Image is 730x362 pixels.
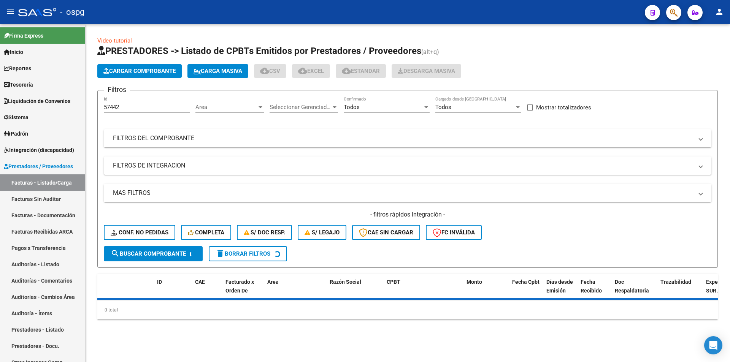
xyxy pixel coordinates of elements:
mat-expansion-panel-header: MAS FILTROS [104,184,711,202]
span: Todos [435,104,451,111]
span: Liquidación de Convenios [4,97,70,105]
h3: Filtros [104,84,130,95]
span: Sistema [4,113,29,122]
span: CAE [195,279,205,285]
mat-expansion-panel-header: FILTROS DEL COMPROBANTE [104,129,711,147]
mat-panel-title: MAS FILTROS [113,189,693,197]
a: Video tutorial [97,37,132,44]
button: Estandar [336,64,386,78]
mat-expansion-panel-header: FILTROS DE INTEGRACION [104,156,711,175]
button: Borrar Filtros [209,246,287,261]
span: Reportes [4,64,31,73]
button: Carga Masiva [187,64,248,78]
span: Fecha Cpbt [512,279,540,285]
datatable-header-cell: Facturado x Orden De [222,274,264,307]
span: Fecha Recibido [581,279,602,294]
span: Trazabilidad [660,279,691,285]
datatable-header-cell: ID [154,274,192,307]
span: Area [267,279,279,285]
h4: - filtros rápidos Integración - [104,210,711,219]
span: PRESTADORES -> Listado de CPBTs Emitidos por Prestadores / Proveedores [97,46,421,56]
span: Integración (discapacidad) [4,146,74,154]
mat-icon: delete [216,249,225,258]
datatable-header-cell: CPBT [384,274,463,307]
span: CSV [260,68,280,74]
datatable-header-cell: Monto [463,274,509,307]
span: S/ Doc Resp. [244,229,286,236]
span: Buscar Comprobante [111,250,186,257]
datatable-header-cell: Fecha Recibido [578,274,612,307]
span: Borrar Filtros [216,250,270,257]
span: Carga Masiva [194,68,242,74]
datatable-header-cell: Doc Respaldatoria [612,274,657,307]
span: Facturado x Orden De [225,279,254,294]
mat-icon: menu [6,7,15,16]
span: Días desde Emisión [546,279,573,294]
button: CAE SIN CARGAR [352,225,420,240]
datatable-header-cell: Días desde Emisión [543,274,578,307]
span: Seleccionar Gerenciador [270,104,331,111]
mat-icon: cloud_download [298,66,307,75]
mat-icon: cloud_download [342,66,351,75]
button: Cargar Comprobante [97,64,182,78]
span: Todos [344,104,360,111]
mat-panel-title: FILTROS DEL COMPROBANTE [113,134,693,142]
mat-icon: person [715,7,724,16]
datatable-header-cell: Fecha Cpbt [509,274,543,307]
button: S/ legajo [298,225,346,240]
span: EXCEL [298,68,324,74]
span: Tesorería [4,81,33,89]
button: S/ Doc Resp. [237,225,292,240]
button: Conf. no pedidas [104,225,175,240]
span: Completa [188,229,224,236]
span: Doc Respaldatoria [615,279,649,294]
span: Prestadores / Proveedores [4,162,73,171]
button: Completa [181,225,231,240]
button: Buscar Comprobante [104,246,203,261]
datatable-header-cell: Trazabilidad [657,274,703,307]
span: Mostrar totalizadores [536,103,591,112]
datatable-header-cell: Razón Social [327,274,384,307]
button: Descarga Masiva [392,64,461,78]
datatable-header-cell: CAE [192,274,222,307]
span: S/ legajo [305,229,340,236]
span: Estandar [342,68,380,74]
span: Inicio [4,48,23,56]
mat-icon: cloud_download [260,66,269,75]
div: Open Intercom Messenger [704,336,722,354]
span: Monto [467,279,482,285]
span: Padrón [4,130,28,138]
span: (alt+q) [421,48,439,55]
span: FC Inválida [433,229,475,236]
mat-icon: search [111,249,120,258]
span: Descarga Masiva [398,68,455,74]
button: CSV [254,64,286,78]
datatable-header-cell: Area [264,274,316,307]
span: Razón Social [330,279,361,285]
span: ID [157,279,162,285]
span: - ospg [60,4,84,21]
span: Cargar Comprobante [103,68,176,74]
span: Firma Express [4,32,43,40]
button: EXCEL [292,64,330,78]
span: Area [195,104,257,111]
mat-panel-title: FILTROS DE INTEGRACION [113,161,693,170]
app-download-masive: Descarga masiva de comprobantes (adjuntos) [392,64,461,78]
span: CAE SIN CARGAR [359,229,413,236]
span: Conf. no pedidas [111,229,168,236]
div: 0 total [97,300,718,319]
span: CPBT [387,279,400,285]
button: FC Inválida [426,225,482,240]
